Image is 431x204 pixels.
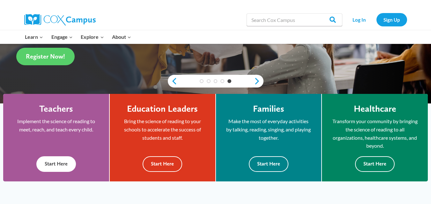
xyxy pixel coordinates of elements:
[13,117,100,133] p: Implement the science of reading to meet, reach, and teach every child.
[220,79,224,83] a: 4
[143,156,182,172] button: Start Here
[108,30,135,44] button: Child menu of About
[119,117,206,142] p: Bring the science of reading to your schools to accelerate the success of students and staff.
[24,14,96,25] img: Cox Campus
[110,94,215,181] a: Education Leaders Bring the science of reading to your schools to accelerate the success of stude...
[21,30,135,44] nav: Primary Navigation
[322,94,428,181] a: Healthcare Transform your community by bringing the science of reading to all organizations, heal...
[21,30,48,44] button: Child menu of Learn
[355,156,395,172] button: Start Here
[47,30,77,44] button: Child menu of Engage
[216,94,322,181] a: Families Make the most of everyday activities by talking, reading, singing, and playing together....
[254,77,264,85] a: next
[200,79,204,83] a: 1
[127,103,198,114] h4: Education Leaders
[253,103,284,114] h4: Families
[16,48,75,65] a: Register Now!
[247,13,342,26] input: Search Cox Campus
[207,79,211,83] a: 2
[26,53,65,60] span: Register Now!
[249,156,288,172] button: Start Here
[331,117,418,150] p: Transform your community by bringing the science of reading to all organizations, healthcare syst...
[227,79,231,83] a: 5
[214,79,218,83] a: 3
[168,77,177,85] a: previous
[36,156,76,172] button: Start Here
[168,75,264,88] div: content slider buttons
[39,103,73,114] h4: Teachers
[226,117,312,142] p: Make the most of everyday activities by talking, reading, singing, and playing together.
[346,13,373,26] a: Log In
[346,13,407,26] nav: Secondary Navigation
[3,94,109,181] a: Teachers Implement the science of reading to meet, reach, and teach every child. Start Here
[77,30,108,44] button: Child menu of Explore
[376,13,407,26] a: Sign Up
[354,103,396,114] h4: Healthcare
